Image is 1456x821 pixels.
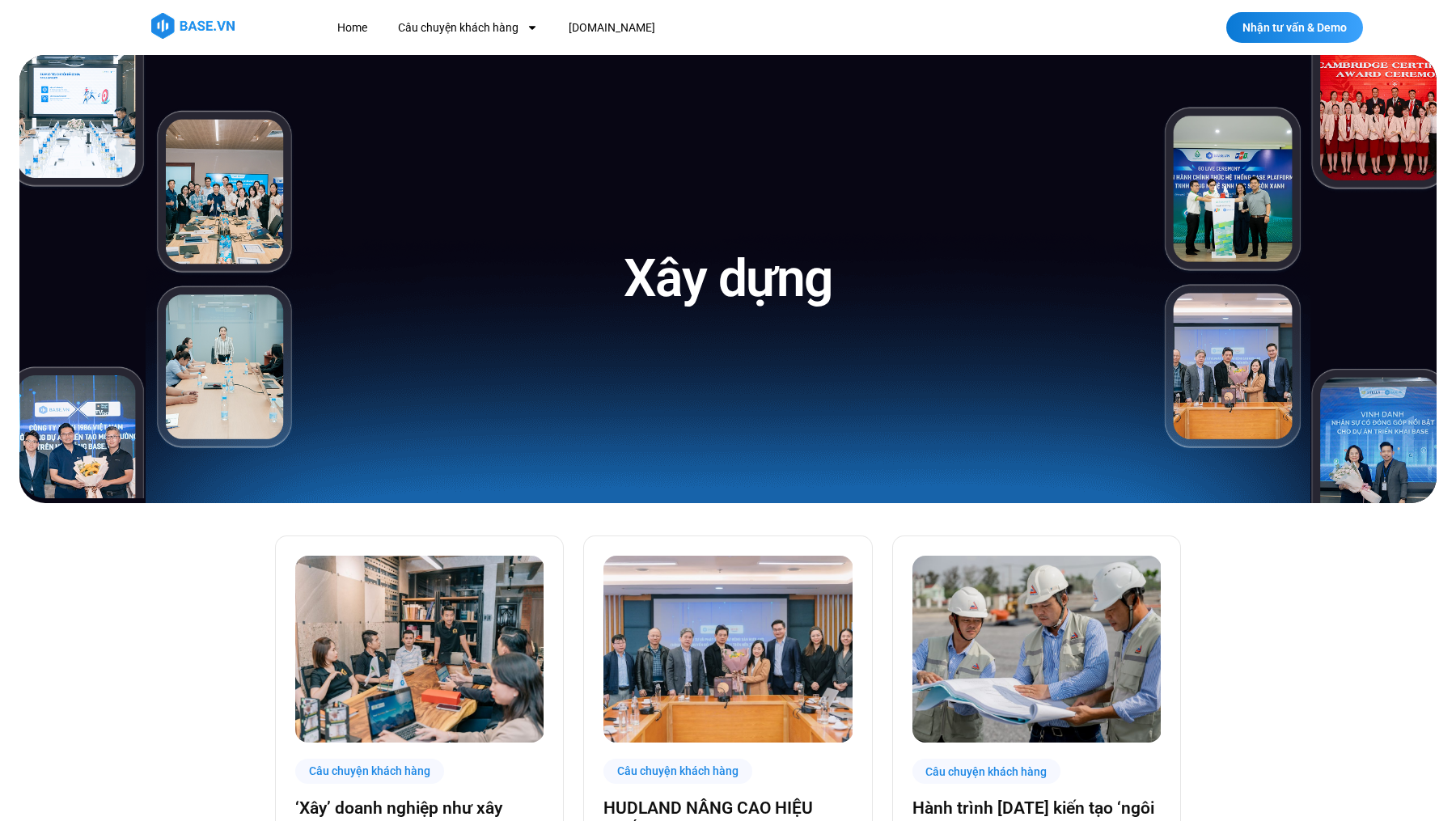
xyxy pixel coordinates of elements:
[624,245,832,312] h1: Xây dựng
[1226,12,1363,43] a: Nhận tư vấn & Demo
[386,13,550,43] a: Câu chuyện khách hàng
[1242,22,1347,33] span: Nhận tư vấn & Demo
[603,759,752,784] div: Câu chuyện khách hàng
[912,759,1061,784] div: Câu chuyện khách hàng
[325,13,379,43] a: Home
[557,13,667,43] a: [DOMAIN_NAME]
[325,13,952,43] nav: Menu
[295,759,444,784] div: Câu chuyện khách hàng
